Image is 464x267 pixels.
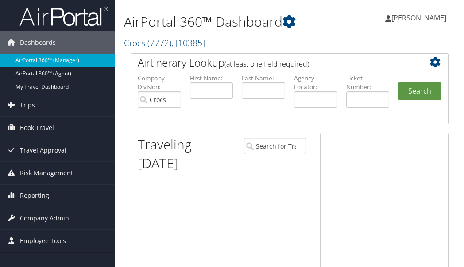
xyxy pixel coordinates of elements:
[385,4,455,31] a: [PERSON_NAME]
[124,12,345,31] h1: AirPortal 360™ Dashboard
[124,37,205,49] a: Crocs
[20,230,66,252] span: Employee Tools
[398,82,441,100] button: Search
[19,6,108,27] img: airportal-logo.png
[190,74,233,82] label: First Name:
[20,207,69,229] span: Company Admin
[20,139,66,161] span: Travel Approval
[346,74,390,92] label: Ticket Number:
[20,162,73,184] span: Risk Management
[138,135,231,173] h1: Traveling [DATE]
[171,37,205,49] span: , [ 10385 ]
[244,138,306,154] input: Search for Traveler
[20,31,56,54] span: Dashboards
[224,59,309,69] span: (at least one field required)
[138,74,181,92] label: Company - Division:
[242,74,285,82] label: Last Name:
[138,55,415,70] h2: Airtinerary Lookup
[147,37,171,49] span: ( 7772 )
[20,185,49,207] span: Reporting
[294,74,337,92] label: Agency Locator:
[391,13,446,23] span: [PERSON_NAME]
[20,94,35,116] span: Trips
[20,117,54,139] span: Book Travel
